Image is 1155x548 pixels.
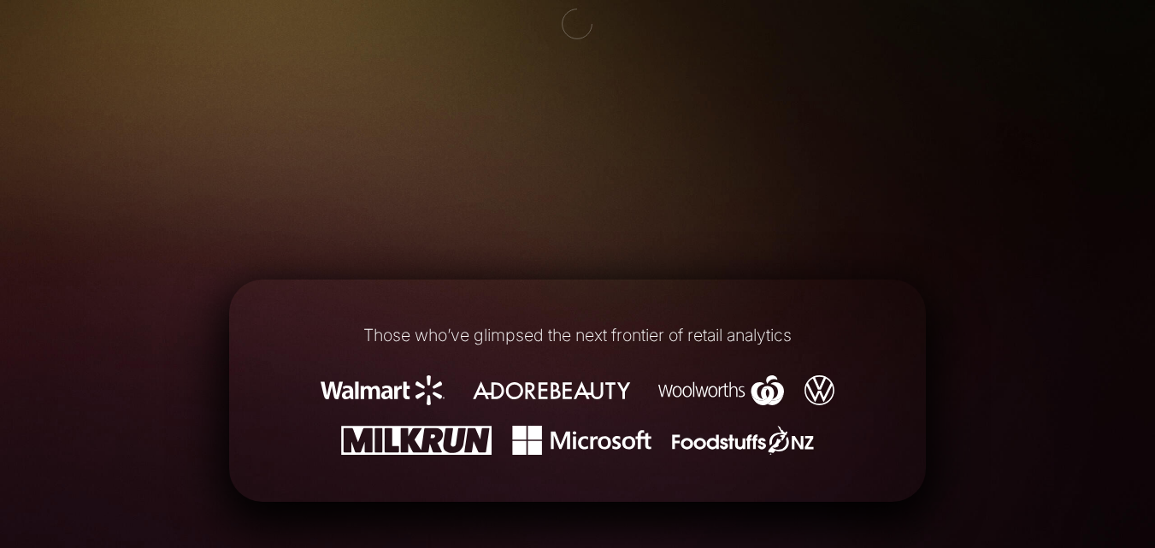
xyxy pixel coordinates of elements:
img: Foodstuffs NZ [672,426,814,456]
img: Milkrun [341,426,492,456]
img: Microsoft [512,426,651,456]
img: Adore Beauty [465,375,639,405]
img: Woolworths [658,375,784,405]
img: Volkswagen [804,375,834,405]
img: Walmart [321,375,444,405]
h1: Those who’ve glimpsed the next frontier of retail analytics [266,327,888,345]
